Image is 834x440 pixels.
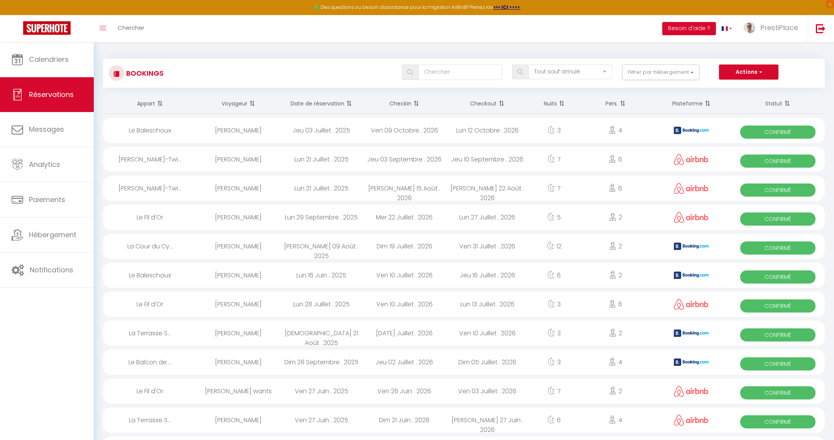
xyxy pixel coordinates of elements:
[29,124,64,134] span: Messages
[280,93,363,114] th: Sort by booking date
[651,93,731,114] th: Sort by channel
[760,23,798,32] span: PrestiPlace
[816,24,826,33] img: logout
[622,65,699,80] button: Filtrer par hébergement
[30,265,73,275] span: Notifications
[662,22,716,35] button: Besoin d'aide ?
[197,93,280,114] th: Sort by guest
[363,93,446,114] th: Sort by checkin
[738,15,808,42] a: ... PrestiPlace
[731,93,825,114] th: Sort by status
[529,93,579,114] th: Sort by nights
[719,65,778,80] button: Actions
[29,54,69,64] span: Calendriers
[579,93,651,114] th: Sort by people
[446,93,529,114] th: Sort by checkout
[118,24,144,32] span: Chercher
[744,22,755,34] img: ...
[29,230,76,240] span: Hébergement
[112,15,150,42] a: Chercher
[418,65,502,80] input: Chercher
[493,4,520,10] a: >>> ICI <<<<
[29,90,74,99] span: Réservations
[124,65,164,82] h3: Bookings
[103,93,197,114] th: Sort by rentals
[29,160,60,169] span: Analytics
[29,195,65,204] span: Paiements
[23,21,71,35] img: Super Booking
